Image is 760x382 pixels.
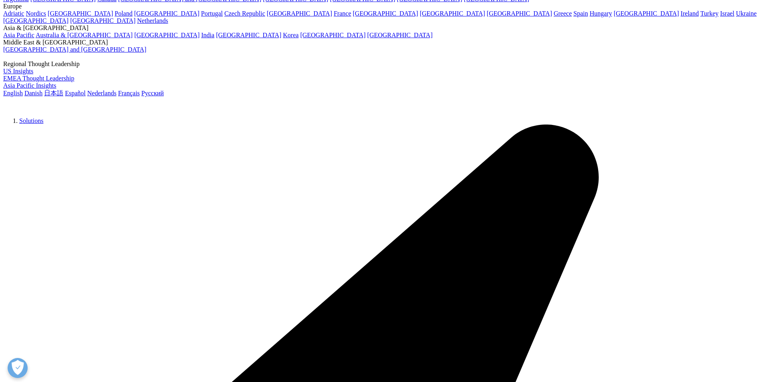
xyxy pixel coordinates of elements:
a: Nederlands [87,315,117,322]
div: Europe [3,3,757,10]
a: 日本語 [44,315,63,322]
img: IQVIA Healthcare Information Technology and Pharma Clinical Research Company [3,323,67,334]
a: Hungary [590,10,612,17]
a: [GEOGRAPHIC_DATA] [134,10,200,17]
a: Netherlands [137,17,168,24]
a: [GEOGRAPHIC_DATA] [420,10,485,17]
a: France [334,10,351,17]
a: [GEOGRAPHIC_DATA] [48,10,113,17]
a: Korea [283,32,298,38]
a: [GEOGRAPHIC_DATA] [614,10,679,17]
a: Turkey [700,10,719,17]
a: [GEOGRAPHIC_DATA] [487,10,552,17]
a: [GEOGRAPHIC_DATA] [267,10,332,17]
a: Nordics [26,10,46,17]
a: Solutions [19,342,43,349]
a: Poland [115,10,132,17]
a: Adriatic [3,10,24,17]
a: Asia Pacific [3,32,34,38]
a: EMEA Thought Leadership [3,300,74,307]
a: [GEOGRAPHIC_DATA] [3,17,69,24]
a: [GEOGRAPHIC_DATA] [367,32,433,38]
a: US Insights [3,293,33,300]
div: Regional Thought Leadership [3,285,757,293]
a: Asia Pacific Insights [3,307,56,314]
a: Ukraine [736,10,757,17]
a: Español [65,315,86,322]
a: Australia & [GEOGRAPHIC_DATA] [36,32,133,38]
a: Israel [720,10,735,17]
a: Portugal [201,10,223,17]
div: Middle East & [GEOGRAPHIC_DATA] [3,39,757,46]
a: Spain [573,10,588,17]
a: India [201,32,214,38]
button: Open Preferences [8,358,28,378]
a: [GEOGRAPHIC_DATA] [353,10,418,17]
a: Danish [24,315,42,322]
a: [GEOGRAPHIC_DATA] [70,17,135,24]
a: Français [118,315,140,322]
a: Русский [141,315,164,322]
a: English [3,315,23,322]
a: Ireland [681,10,699,17]
a: [GEOGRAPHIC_DATA] [216,32,281,38]
a: [GEOGRAPHIC_DATA] and [GEOGRAPHIC_DATA] [3,46,146,53]
a: [GEOGRAPHIC_DATA] [134,32,200,38]
a: Greece [554,10,572,17]
a: [GEOGRAPHIC_DATA] [300,32,365,38]
div: Asia & [GEOGRAPHIC_DATA] [3,24,757,32]
a: Czech Republic [224,10,265,17]
img: 2093_analyzing-data-using-big-screen-display-and-laptop.png [3,53,413,284]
